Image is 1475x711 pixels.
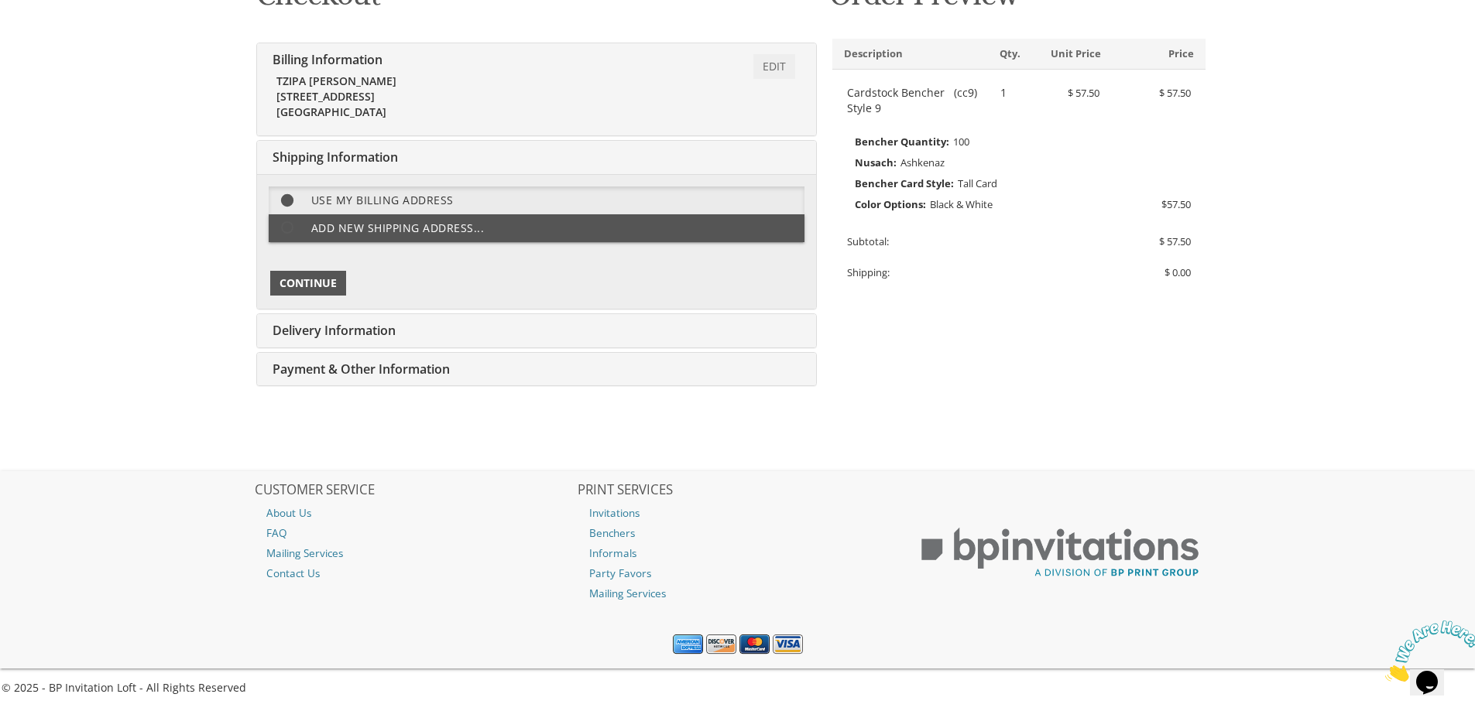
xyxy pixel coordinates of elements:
div: 1 [989,85,1020,101]
label: Use my billing address [269,186,804,214]
span: Continue [280,275,337,291]
div: Description [832,46,988,61]
h2: CUSTOMER SERVICE [255,483,575,498]
span: Bencher Card Style: [855,173,954,193]
span: Cardstock Bencher Style 9 [847,85,950,116]
div: Price [1113,46,1206,61]
div: Qty. [988,46,1019,61]
span: Billing Information [269,51,382,68]
iframe: chat widget [1379,614,1475,688]
a: About Us [255,503,575,523]
button: Continue [270,271,346,296]
a: Benchers [578,523,898,543]
span: Ashkenaz [900,156,945,169]
span: $ 57.50 [1159,234,1191,248]
div: Unit Price [1019,46,1113,61]
label: Add new shipping address... [269,214,804,242]
div: TZIPA [PERSON_NAME] [STREET_ADDRESS] [GEOGRAPHIC_DATA] [276,73,544,120]
span: Black & White [930,197,993,211]
a: Edit [753,54,795,79]
span: $ 57.50 [1159,86,1191,100]
img: Chat attention grabber [6,6,102,67]
span: Color Options: [855,194,926,214]
span: Tall Card [958,176,997,190]
img: Discover [706,634,736,655]
a: Mailing Services [578,583,898,603]
span: Shipping Information [269,149,398,166]
span: Bencher Quantity: [855,132,949,152]
a: Contact Us [255,563,575,583]
img: BP Print Group [900,514,1220,591]
span: Payment & Other Information [269,361,450,378]
span: $ 57.50 [1068,86,1099,100]
a: FAQ [255,523,575,543]
img: Visa [773,634,803,655]
span: 100 [953,135,969,149]
a: Mailing Services [255,543,575,563]
a: Informals [578,543,898,563]
h2: PRINT SERVICES [578,483,898,498]
img: American Express [673,634,703,655]
span: (cc9) [954,85,977,116]
span: $57.50 [1161,194,1191,214]
span: Subtotal: [847,234,889,248]
span: $ 0.00 [1165,265,1191,279]
a: Invitations [578,503,898,523]
a: Party Favors [578,563,898,583]
img: MasterCard [739,634,770,655]
span: Nusach: [855,152,897,173]
span: Shipping: [847,265,890,279]
span: Delivery Information [269,322,396,339]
